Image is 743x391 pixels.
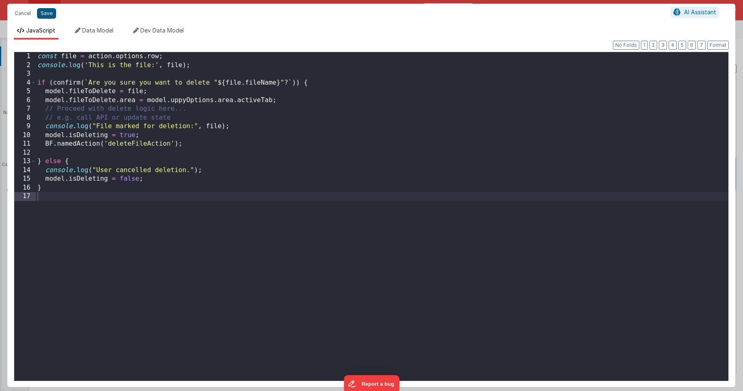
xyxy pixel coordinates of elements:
div: 11 [14,140,36,149]
button: Cancel [11,8,35,19]
button: 6 [688,41,696,50]
span: JavaScript [26,27,55,34]
div: 3 [14,70,36,79]
div: 4 [14,79,36,87]
div: 1 [14,52,36,61]
div: 2 [14,61,36,70]
div: 13 [14,157,36,166]
button: 2 [649,41,657,50]
button: 3 [659,41,667,50]
button: Format [707,41,729,50]
button: AI Assistant [671,7,719,17]
div: 16 [14,183,36,192]
div: 14 [14,166,36,175]
button: 1 [641,41,648,50]
div: 12 [14,149,36,157]
div: 9 [14,122,36,131]
div: 7 [14,105,36,114]
button: 5 [678,41,686,50]
button: No Folds [613,41,639,50]
span: Dev Data Model [140,27,184,34]
div: 17 [14,192,36,201]
button: 4 [669,41,677,50]
button: Save [37,8,56,19]
div: 6 [14,96,36,105]
div: 8 [14,114,36,122]
span: Data Model [82,27,113,34]
div: 5 [14,87,36,96]
button: 7 [697,41,706,50]
div: 15 [14,175,36,183]
div: 10 [14,131,36,140]
span: AI Assistant [684,9,716,15]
